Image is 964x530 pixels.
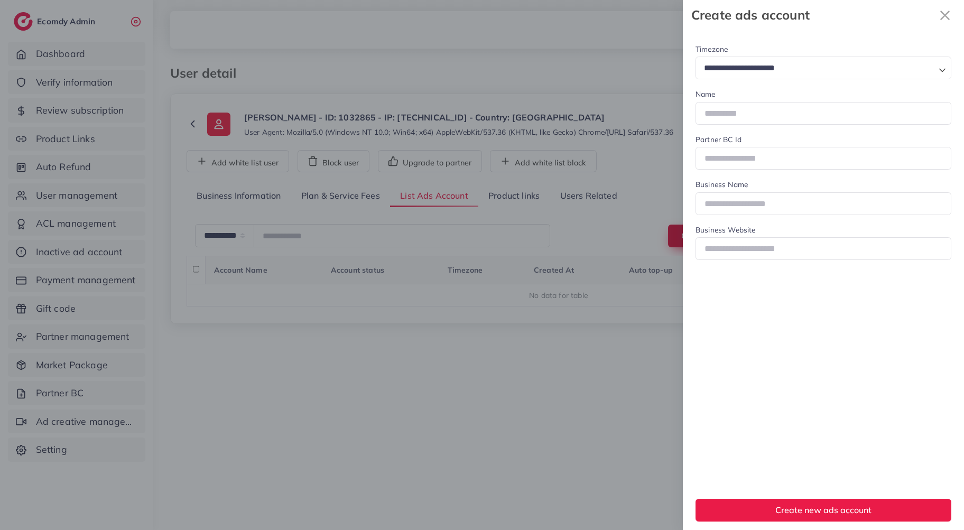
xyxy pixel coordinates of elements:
label: Business Website [696,225,756,235]
div: Search for option [696,57,951,79]
input: Search for option [700,60,934,77]
span: Create new ads account [775,505,872,515]
button: Create new ads account [696,499,951,522]
strong: Create ads account [691,6,934,24]
label: Partner BC Id [696,134,741,145]
label: Business Name [696,179,748,190]
label: Name [696,89,716,99]
label: Timezone [696,44,728,54]
svg: x [934,5,956,26]
button: Close [934,4,956,26]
